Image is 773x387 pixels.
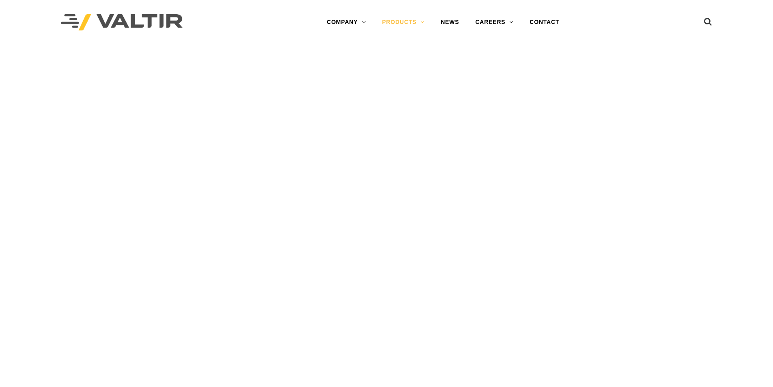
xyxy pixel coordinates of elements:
a: CONTACT [521,14,567,30]
a: CAREERS [467,14,521,30]
a: COMPANY [319,14,374,30]
img: Valtir [61,14,183,31]
a: NEWS [433,14,467,30]
a: PRODUCTS [374,14,433,30]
